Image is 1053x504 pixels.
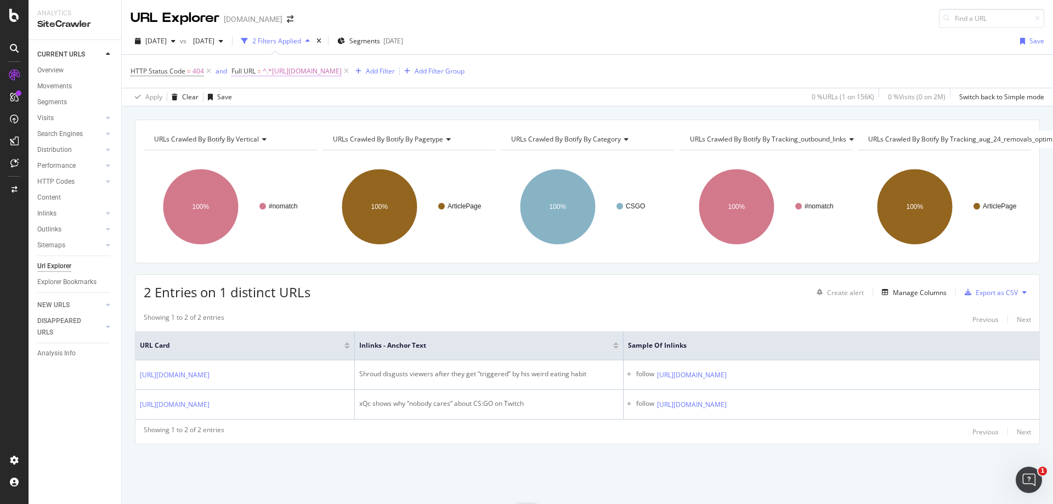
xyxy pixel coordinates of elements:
div: Previous [972,427,999,437]
button: Next [1017,313,1031,326]
div: Next [1017,427,1031,437]
div: [DATE] [383,36,403,46]
div: Showing 1 to 2 of 2 entries [144,313,224,326]
span: 2025 Aug. 9th [145,36,167,46]
div: Movements [37,81,72,92]
button: [DATE] [131,32,180,50]
button: Apply [131,88,162,106]
a: [URL][DOMAIN_NAME] [657,370,727,381]
span: Sample of Inlinks [628,341,1018,350]
div: Explorer Bookmarks [37,276,97,288]
a: Segments [37,97,114,108]
a: NEW URLS [37,299,103,311]
a: Movements [37,81,114,92]
span: 2024 Oct. 5th [189,36,214,46]
div: Search Engines [37,128,83,140]
div: follow [636,399,654,410]
a: Performance [37,160,103,172]
span: Inlinks - Anchor Text [359,341,597,350]
div: Create alert [827,288,864,297]
h4: URLs Crawled By Botify By tracking_outbound_links [688,131,863,148]
div: Outlinks [37,224,61,235]
text: 100% [193,203,210,211]
button: Add Filter [351,65,395,78]
svg: A chart. [144,159,317,254]
button: 2 Filters Applied [237,32,314,50]
text: 100% [728,203,745,211]
a: Distribution [37,144,103,156]
a: Explorer Bookmarks [37,276,114,288]
div: 2 Filters Applied [252,36,301,46]
a: DISAPPEARED URLS [37,315,103,338]
span: HTTP Status Code [131,66,185,76]
a: [URL][DOMAIN_NAME] [140,370,210,381]
div: Url Explorer [37,261,71,272]
div: arrow-right-arrow-left [287,15,293,23]
a: Outlinks [37,224,103,235]
div: Inlinks [37,208,56,219]
div: HTTP Codes [37,176,75,188]
button: Save [1016,32,1044,50]
span: URLs Crawled By Botify By tracking_outbound_links [690,134,846,144]
div: Overview [37,65,64,76]
svg: A chart. [322,159,496,254]
a: Sitemaps [37,240,103,251]
a: Inlinks [37,208,103,219]
div: NEW URLS [37,299,70,311]
span: 2 Entries on 1 distinct URLs [144,283,310,301]
button: and [216,66,227,76]
a: Analysis Info [37,348,114,359]
span: URL Card [140,341,342,350]
button: [DATE] [189,32,228,50]
button: Segments[DATE] [333,32,407,50]
div: A chart. [680,159,853,254]
button: Manage Columns [877,286,947,299]
a: [URL][DOMAIN_NAME] [140,399,210,410]
text: #nomatch [805,202,834,210]
a: Content [37,192,114,203]
button: Previous [972,313,999,326]
a: [URL][DOMAIN_NAME] [657,399,727,410]
h4: URLs Crawled By Botify By vertical [152,131,307,148]
div: Clear [182,92,199,101]
div: Analysis Info [37,348,76,359]
a: HTTP Codes [37,176,103,188]
div: Save [217,92,232,101]
div: Switch back to Simple mode [959,92,1044,101]
span: vs [180,36,189,46]
h4: URLs Crawled By Botify By pagetype [331,131,486,148]
div: Shroud disgusts viewers after they get “triggered” by his weird eating habit [359,369,619,379]
div: Segments [37,97,67,108]
div: Analytics [37,9,112,18]
div: [DOMAIN_NAME] [224,14,282,25]
div: Add Filter Group [415,66,465,76]
div: Previous [972,315,999,324]
div: CURRENT URLS [37,49,85,60]
div: Save [1029,36,1044,46]
svg: A chart. [858,159,1031,254]
div: 0 % Visits ( 0 on 2M ) [888,92,946,101]
h4: URLs Crawled By Botify By category [509,131,664,148]
div: SiteCrawler [37,18,112,31]
text: ArticlePage [448,202,482,210]
span: URLs Crawled By Botify By pagetype [333,134,443,144]
span: URLs Crawled By Botify By category [511,134,621,144]
text: CSGO [626,202,645,210]
span: Segments [349,36,380,46]
span: Full URL [231,66,256,76]
span: 404 [193,64,204,79]
div: Showing 1 to 2 of 2 entries [144,425,224,438]
span: URLs Crawled By Botify By vertical [154,134,259,144]
button: Create alert [812,284,864,301]
button: Switch back to Simple mode [955,88,1044,106]
svg: A chart. [501,159,674,254]
div: Manage Columns [893,288,947,297]
div: 0 % URLs ( 1 on 156K ) [812,92,874,101]
div: Next [1017,315,1031,324]
button: Next [1017,425,1031,438]
button: Previous [972,425,999,438]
